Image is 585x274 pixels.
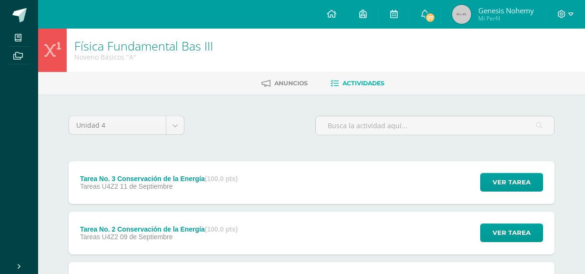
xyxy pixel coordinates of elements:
[120,233,173,241] span: 09 de Septiembre
[69,116,184,134] a: Unidad 4
[493,224,531,242] span: Ver tarea
[478,6,534,15] span: Genesis Nohemy
[343,80,384,87] span: Actividades
[316,116,554,135] input: Busca la actividad aquí...
[205,175,238,183] strong: (100.0 pts)
[80,183,118,190] span: Tareas U4Z2
[205,225,238,233] strong: (100.0 pts)
[478,14,534,22] span: Mi Perfil
[80,225,238,233] div: Tarea No. 2 Conservación de la Energía
[74,52,213,61] div: Noveno Básicos 'A'
[80,233,118,241] span: Tareas U4Z2
[120,183,173,190] span: 11 de Septiembre
[452,5,471,24] img: 45x45
[262,76,308,91] a: Anuncios
[425,12,435,23] span: 27
[74,38,213,54] a: Física Fundamental Bas III
[493,173,531,191] span: Ver tarea
[480,223,543,242] button: Ver tarea
[274,80,308,87] span: Anuncios
[76,116,159,134] span: Unidad 4
[480,173,543,192] button: Ver tarea
[331,76,384,91] a: Actividades
[74,39,213,52] h1: Física Fundamental Bas III
[80,175,238,183] div: Tarea No. 3 Conservación de la Energía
